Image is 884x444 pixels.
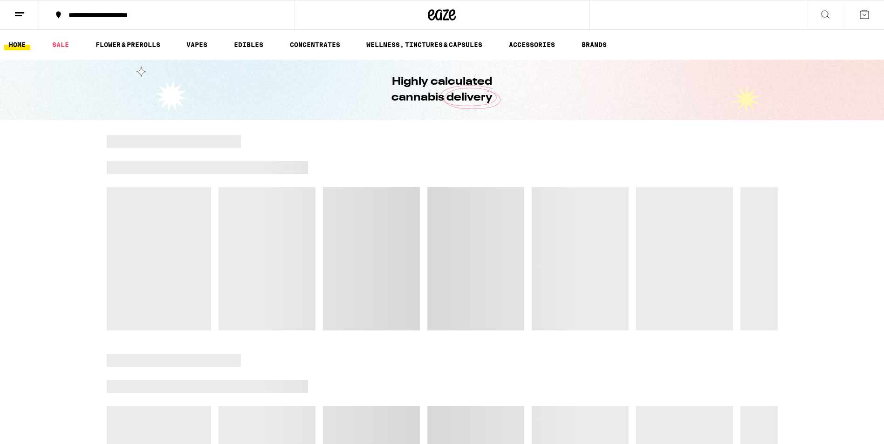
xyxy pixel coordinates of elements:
h1: Highly calculated cannabis delivery [365,74,519,106]
a: EDIBLES [229,39,268,50]
a: CONCENTRATES [285,39,345,50]
a: SALE [48,39,74,50]
a: FLOWER & PREROLLS [91,39,165,50]
a: HOME [4,39,30,50]
button: BRANDS [577,39,611,50]
a: VAPES [182,39,212,50]
a: ACCESSORIES [504,39,560,50]
a: WELLNESS, TINCTURES & CAPSULES [362,39,487,50]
